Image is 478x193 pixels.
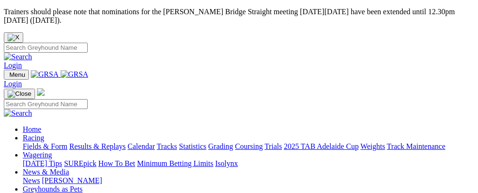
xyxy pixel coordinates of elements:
[37,88,45,96] img: logo-grsa-white.png
[4,32,23,43] button: Close
[23,176,40,184] a: News
[4,89,35,99] button: Toggle navigation
[23,142,67,150] a: Fields & Form
[4,109,32,118] img: Search
[23,142,474,151] div: Racing
[4,99,88,109] input: Search
[23,125,41,133] a: Home
[4,70,29,80] button: Toggle navigation
[23,151,52,159] a: Wagering
[127,142,155,150] a: Calendar
[8,90,31,98] img: Close
[4,53,32,61] img: Search
[157,142,177,150] a: Tracks
[179,142,207,150] a: Statistics
[264,142,282,150] a: Trials
[4,8,474,25] p: Trainers should please note that nominations for the [PERSON_NAME] Bridge Straight meeting [DATE]...
[9,71,25,78] span: Menu
[284,142,359,150] a: 2025 TAB Adelaide Cup
[387,142,445,150] a: Track Maintenance
[64,159,96,167] a: SUREpick
[8,34,19,41] img: X
[99,159,135,167] a: How To Bet
[4,80,22,88] a: Login
[23,185,82,193] a: Greyhounds as Pets
[61,70,89,79] img: GRSA
[23,159,62,167] a: [DATE] Tips
[69,142,126,150] a: Results & Replays
[4,43,88,53] input: Search
[137,159,213,167] a: Minimum Betting Limits
[208,142,233,150] a: Grading
[23,159,474,168] div: Wagering
[23,176,474,185] div: News & Media
[23,134,44,142] a: Racing
[361,142,385,150] a: Weights
[23,168,69,176] a: News & Media
[235,142,263,150] a: Coursing
[215,159,238,167] a: Isolynx
[42,176,102,184] a: [PERSON_NAME]
[4,61,22,69] a: Login
[31,70,59,79] img: GRSA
